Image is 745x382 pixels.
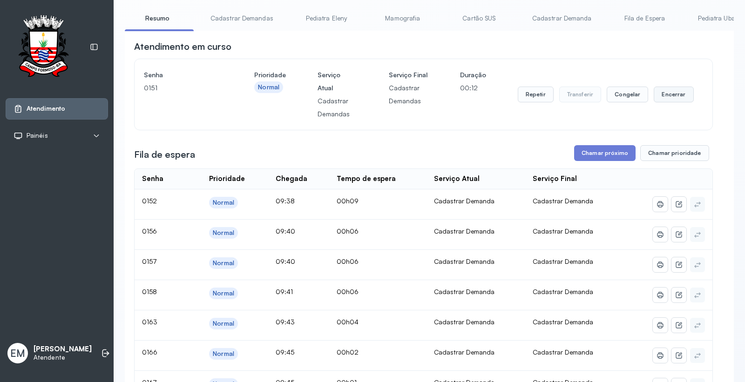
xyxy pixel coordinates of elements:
div: Cadastrar Demanda [434,318,518,326]
a: Resumo [125,11,190,26]
div: Cadastrar Demanda [434,227,518,235]
span: 0152 [142,197,157,205]
p: Atendente [34,354,92,362]
button: Chamar prioridade [640,145,709,161]
span: 09:43 [276,318,295,326]
a: Cadastrar Demandas [201,11,283,26]
p: [PERSON_NAME] [34,345,92,354]
a: Fila de Espera [612,11,677,26]
h3: Fila de espera [134,148,195,161]
p: Cadastrar Demandas [318,94,357,121]
img: Logotipo do estabelecimento [10,15,77,80]
span: 0166 [142,348,157,356]
span: 09:38 [276,197,295,205]
h4: Serviço Final [389,68,428,81]
div: Prioridade [209,174,245,183]
span: 0157 [142,257,157,265]
span: 09:45 [276,348,294,356]
div: Normal [258,83,279,91]
span: Cadastrar Demanda [533,318,593,326]
div: Normal [213,259,234,267]
a: Cartão SUS [447,11,512,26]
p: 00:12 [460,81,486,94]
span: Cadastrar Demanda [533,197,593,205]
span: Cadastrar Demanda [533,227,593,235]
button: Transferir [559,87,602,102]
span: 0158 [142,288,157,295]
span: 0163 [142,318,157,326]
button: Encerrar [654,87,693,102]
h4: Duração [460,68,486,81]
span: 00h09 [337,197,359,205]
span: 09:41 [276,288,293,295]
h4: Senha [144,68,223,81]
button: Chamar próximo [574,145,636,161]
h4: Prioridade [254,68,286,81]
div: Normal [213,199,234,207]
button: Repetir [518,87,554,102]
div: Chegada [276,174,307,183]
a: Atendimento [14,104,100,114]
div: Cadastrar Demanda [434,197,518,205]
p: Cadastrar Demandas [389,81,428,107]
div: Tempo de espera [337,174,396,183]
span: Painéis [27,132,48,140]
a: Pediatra Eleny [294,11,359,26]
span: Cadastrar Demanda [533,348,593,356]
div: Normal [213,320,234,328]
span: Cadastrar Demanda [533,288,593,295]
span: 09:40 [276,257,295,265]
div: Normal [213,289,234,297]
h4: Serviço Atual [318,68,357,94]
a: Mamografia [370,11,435,26]
div: Normal [213,229,234,237]
span: Cadastrar Demanda [533,257,593,265]
div: Normal [213,350,234,358]
span: 00h02 [337,348,359,356]
div: Serviço Final [533,174,577,183]
h3: Atendimento em curso [134,40,231,53]
span: 00h06 [337,288,359,295]
span: 00h06 [337,227,359,235]
span: 0156 [142,227,157,235]
div: Serviço Atual [434,174,480,183]
div: Senha [142,174,163,183]
div: Cadastrar Demanda [434,257,518,266]
p: 0151 [144,81,223,94]
a: Cadastrar Demanda [523,11,601,26]
button: Congelar [607,87,648,102]
span: 00h04 [337,318,359,326]
span: Atendimento [27,105,65,113]
div: Cadastrar Demanda [434,288,518,296]
span: 09:40 [276,227,295,235]
span: 00h06 [337,257,359,265]
div: Cadastrar Demanda [434,348,518,356]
